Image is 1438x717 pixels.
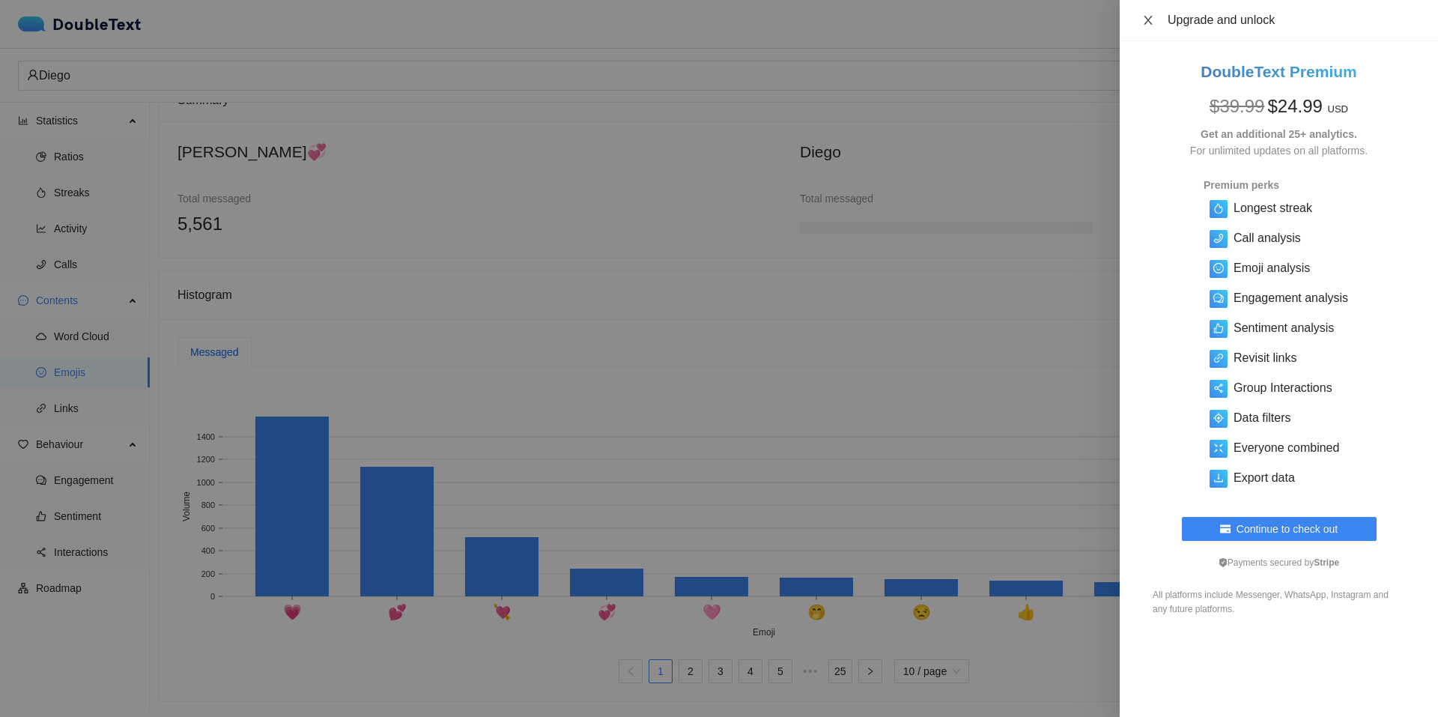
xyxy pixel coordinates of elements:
button: Close [1138,13,1159,28]
span: $ 24.99 [1267,96,1322,116]
span: $ 39.99 [1210,96,1264,116]
button: credit-cardContinue to check out [1182,517,1377,541]
span: fullscreen-exit [1213,443,1224,453]
span: smile [1213,263,1224,273]
span: download [1213,473,1224,483]
b: Stripe [1314,557,1339,568]
h5: Group Interactions [1234,379,1332,397]
span: share-alt [1213,383,1224,393]
h5: Longest streak [1234,199,1312,217]
h5: Engagement analysis [1234,289,1348,307]
h5: Revisit links [1234,349,1296,367]
h5: Data filters [1234,409,1290,427]
h5: Sentiment analysis [1234,319,1334,337]
span: Payments secured by [1219,557,1339,568]
h2: DoubleText Premium [1138,59,1420,84]
span: like [1213,323,1224,333]
span: Continue to check out [1237,521,1338,537]
strong: Get an additional 25+ analytics. [1201,128,1357,140]
span: fire [1213,203,1224,214]
h5: Call analysis [1234,229,1301,247]
h5: Export data [1234,469,1295,487]
span: safety-certificate [1219,558,1228,567]
span: For unlimited updates on all platforms. [1190,145,1368,157]
h5: Everyone combined [1234,439,1339,457]
h5: Emoji analysis [1234,259,1310,277]
div: Upgrade and unlock [1168,12,1420,28]
span: credit-card [1220,524,1231,536]
span: USD [1328,103,1348,115]
span: link [1213,353,1224,363]
span: close [1142,14,1154,26]
span: All platforms include Messenger, WhatsApp, Instagram and any future platforms. [1153,590,1389,614]
span: aim [1213,413,1224,423]
span: phone [1213,233,1224,243]
span: comment [1213,293,1224,303]
strong: Premium perks [1204,179,1279,191]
